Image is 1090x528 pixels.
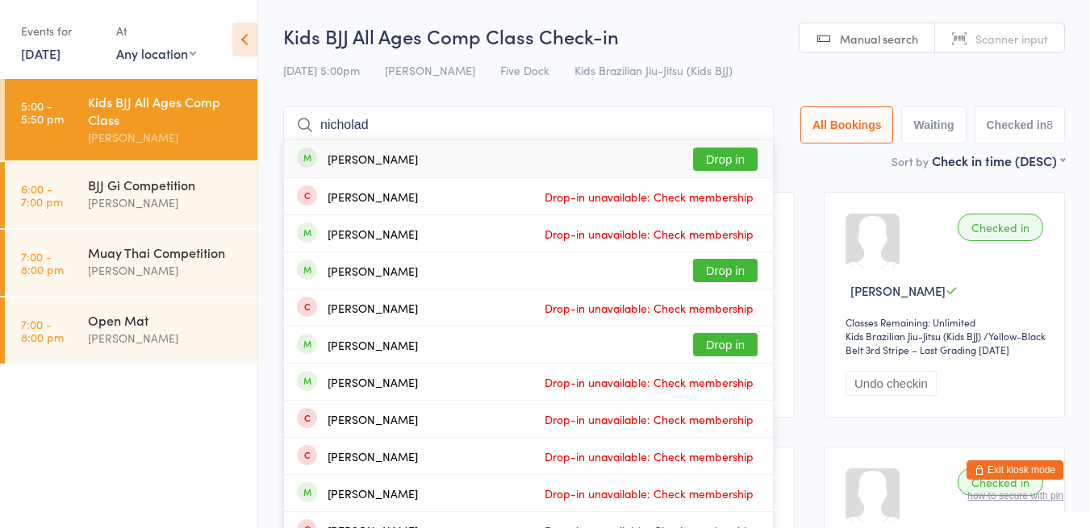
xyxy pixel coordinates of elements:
a: 6:00 -7:00 pmBJJ Gi Competition[PERSON_NAME] [5,162,257,228]
button: All Bookings [800,106,894,143]
label: Sort by [892,153,929,169]
div: Events for [21,18,100,44]
h2: Kids BJJ All Ages Comp Class Check-in [283,23,1065,49]
div: [PERSON_NAME] [88,128,244,147]
div: Kids BJJ All Ages Comp Class [88,93,244,128]
div: At [116,18,196,44]
a: [DATE] [21,44,61,62]
div: [PERSON_NAME] [328,190,418,203]
button: Drop in [693,333,758,356]
div: Any location [116,44,196,62]
div: [PERSON_NAME] [328,152,418,165]
a: 7:00 -8:00 pmOpen Mat[PERSON_NAME] [5,297,257,364]
span: Drop-in unavailable: Check membership [541,296,758,320]
span: Drop-in unavailable: Check membership [541,370,758,394]
div: [PERSON_NAME] [328,339,418,351]
span: Manual search [840,31,918,47]
button: Drop in [693,259,758,282]
div: [PERSON_NAME] [328,227,418,240]
div: Kids Brazilian Jiu-Jitsu (Kids BJJ) [846,329,981,343]
div: [PERSON_NAME] [88,261,244,280]
span: Drop-in unavailable: Check membership [541,481,758,505]
a: 7:00 -8:00 pmMuay Thai Competition[PERSON_NAME] [5,230,257,296]
span: Drop-in unavailable: Check membership [541,407,758,431]
button: Undo checkin [846,371,937,396]
button: Drop in [693,148,758,171]
span: Drop-in unavailable: Check membership [541,444,758,468]
div: [PERSON_NAME] [328,376,418,389]
div: [PERSON_NAME] [328,487,418,500]
div: [PERSON_NAME] [88,329,244,347]
a: 5:00 -5:50 pmKids BJJ All Ages Comp Class[PERSON_NAME] [5,79,257,160]
div: Open Mat [88,311,244,329]
span: Scanner input [975,31,1048,47]
div: 8 [1046,118,1053,131]
time: 5:00 - 5:50 pm [21,99,64,125]
button: how to secure with pin [967,490,1063,501]
div: [PERSON_NAME] [88,193,244,212]
time: 7:00 - 8:00 pm [21,250,64,276]
span: [PERSON_NAME] [385,62,475,78]
div: Classes Remaining: Unlimited [846,315,1048,329]
time: 7:00 - 8:00 pm [21,318,64,343]
input: Search [283,106,774,143]
div: Muay Thai Competition [88,243,244,261]
span: Drop-in unavailable: Check membership [541,222,758,246]
button: Exit kiosk mode [967,460,1063,480]
button: Waiting [901,106,966,143]
div: BJJ Gi Competition [88,176,244,193]
div: [PERSON_NAME] [328,450,418,463]
span: Five Dock [500,62,549,78]
span: Kids Brazilian Jiu-Jitsu (Kids BJJ) [574,62,733,78]
div: [PERSON_NAME] [328,413,418,426]
div: Check in time (DESC) [932,152,1065,169]
time: 6:00 - 7:00 pm [21,182,63,208]
span: [DATE] 5:00pm [283,62,360,78]
div: Checked in [958,468,1043,496]
div: Checked in [958,214,1043,241]
div: [PERSON_NAME] [328,264,418,277]
span: Drop-in unavailable: Check membership [541,185,758,209]
button: Checked in8 [975,106,1066,143]
div: [PERSON_NAME] [328,301,418,314]
span: [PERSON_NAME] [850,282,946,299]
